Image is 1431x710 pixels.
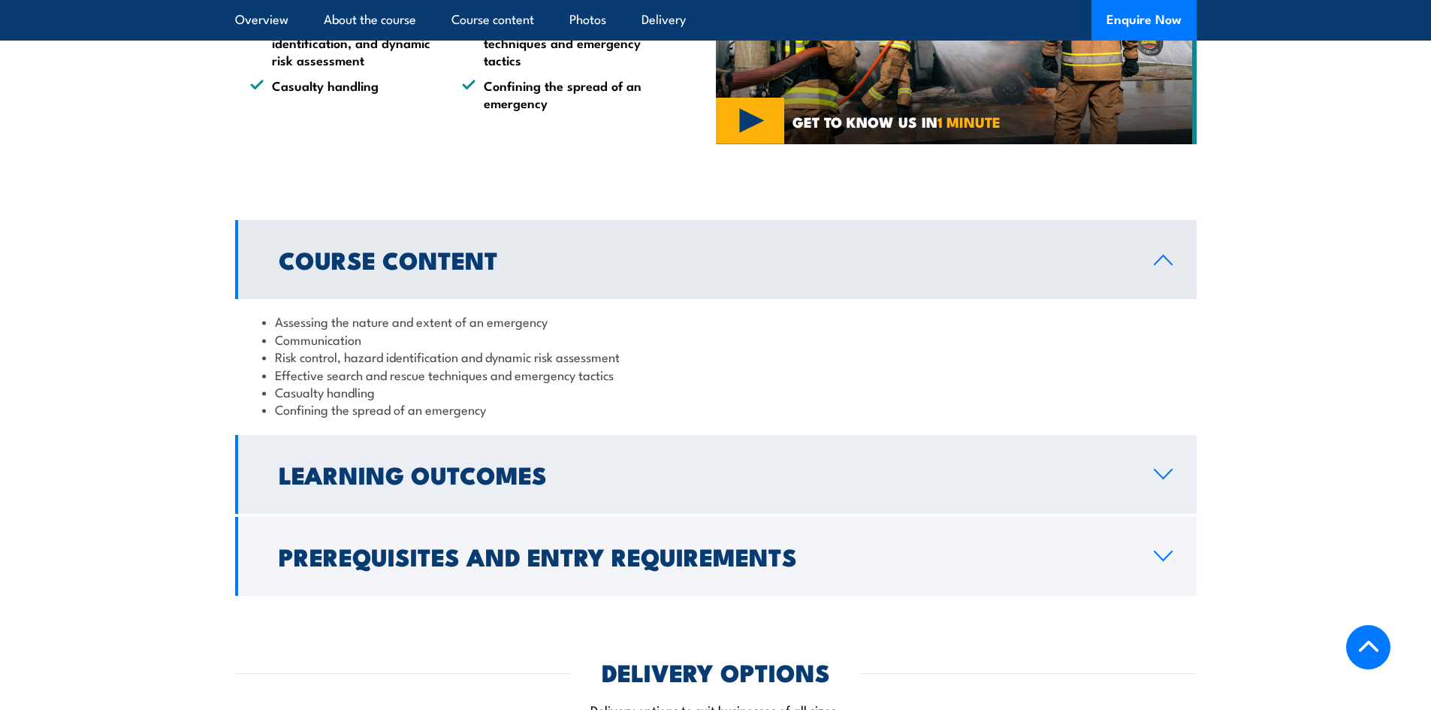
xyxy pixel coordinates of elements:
[235,220,1197,299] a: Course Content
[262,313,1170,330] li: Assessing the nature and extent of an emergency
[262,400,1170,418] li: Confining the spread of an emergency
[462,16,647,68] li: Search and rescue techniques and emergency tactics
[792,115,1001,128] span: GET TO KNOW US IN
[262,366,1170,383] li: Effective search and rescue techniques and emergency tactics
[250,16,435,68] li: Risk control, hazard identification, and dynamic risk assessment
[262,331,1170,348] li: Communication
[602,661,830,682] h2: DELIVERY OPTIONS
[279,249,1130,270] h2: Course Content
[462,77,647,112] li: Confining the spread of an emergency
[235,435,1197,514] a: Learning Outcomes
[262,383,1170,400] li: Casualty handling
[937,110,1001,132] strong: 1 MINUTE
[262,348,1170,365] li: Risk control, hazard identification and dynamic risk assessment
[235,517,1197,596] a: Prerequisites and Entry Requirements
[250,77,435,112] li: Casualty handling
[279,545,1130,566] h2: Prerequisites and Entry Requirements
[279,464,1130,485] h2: Learning Outcomes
